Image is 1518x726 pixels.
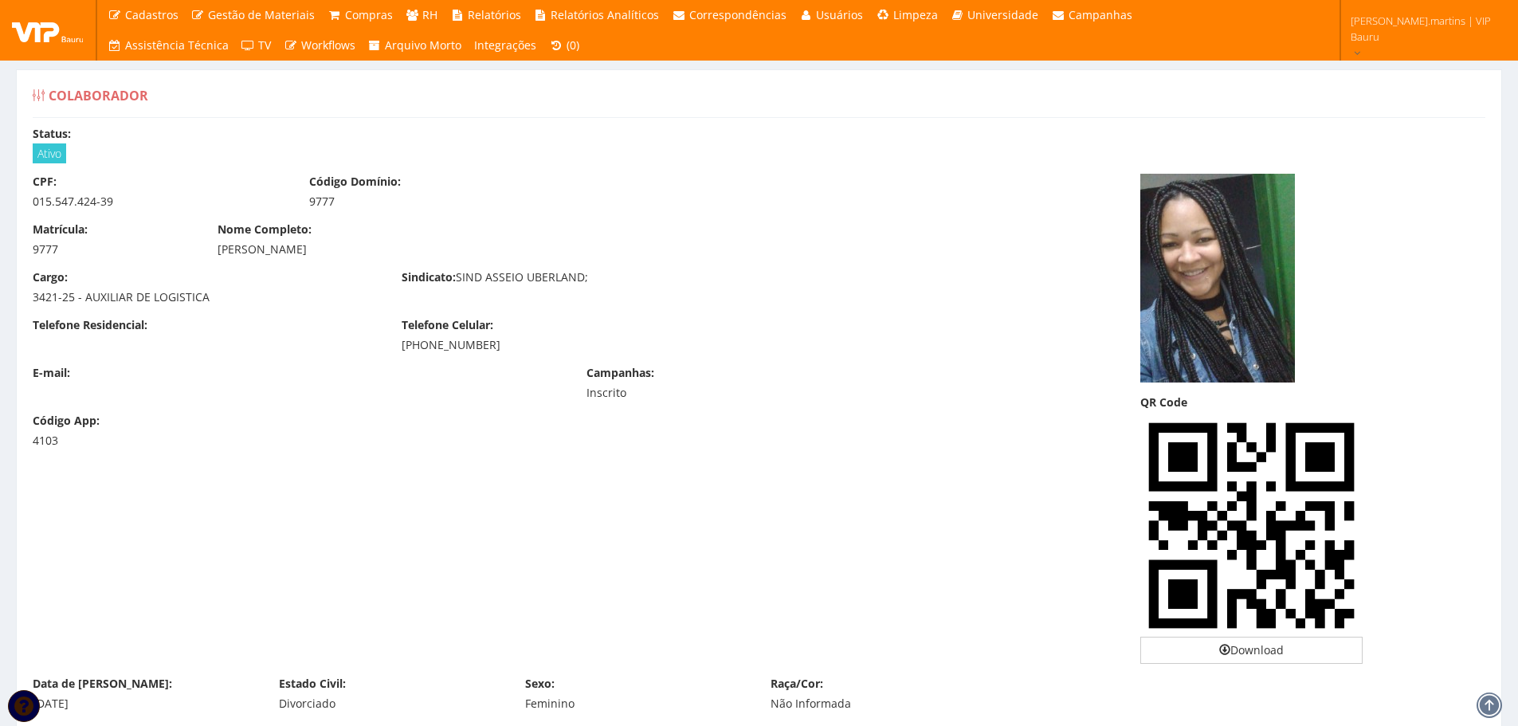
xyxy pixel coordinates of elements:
div: Não Informada [771,696,993,712]
span: Relatórios [468,7,521,22]
span: Assistência Técnica [125,37,229,53]
label: Status: [33,126,71,142]
div: 4103 [33,433,194,449]
span: Limpeza [893,7,938,22]
label: Data de [PERSON_NAME]: [33,676,172,692]
img: logo [12,18,84,42]
label: Raça/Cor: [771,676,823,692]
label: Nome Completo: [218,222,312,237]
a: Workflows [277,30,362,61]
span: Campanhas [1069,7,1132,22]
div: 3421-25 - AUXILIAR DE LOGISTICA [33,289,378,305]
a: Integrações [468,30,543,61]
label: QR Code [1140,394,1187,410]
label: Telefone Celular: [402,317,493,333]
span: Workflows [301,37,355,53]
span: Gestão de Materiais [208,7,315,22]
div: 9777 [33,241,194,257]
span: Integrações [474,37,536,53]
label: Campanhas: [586,365,654,381]
label: Estado Civil: [279,676,346,692]
label: E-mail: [33,365,70,381]
div: [DATE] [33,696,255,712]
label: CPF: [33,174,57,190]
div: [PHONE_NUMBER] [402,337,747,353]
span: Cadastros [125,7,178,22]
div: Inscrito [586,385,839,401]
a: TV [235,30,278,61]
span: Relatórios Analíticos [551,7,659,22]
label: Telefone Residencial: [33,317,147,333]
a: (0) [543,30,586,61]
div: Feminino [525,696,747,712]
span: TV [258,37,271,53]
span: RH [422,7,437,22]
div: Divorciado [279,696,501,712]
div: 9777 [309,194,562,210]
span: Correspondências [689,7,786,22]
span: Compras [345,7,393,22]
div: [PERSON_NAME] [218,241,932,257]
img: captura-de-tela-2025-09-25-150935-175882611968d58e870f577.jpg [1140,174,1295,383]
a: Arquivo Morto [362,30,469,61]
a: Assistência Técnica [101,30,235,61]
span: Arquivo Morto [385,37,461,53]
div: SIND ASSEIO UBERLAND; [390,269,759,289]
span: Usuários [816,7,863,22]
span: [PERSON_NAME].martins | VIP Bauru [1351,13,1497,45]
label: Código App: [33,413,100,429]
label: Sindicato: [402,269,456,285]
label: Matrícula: [33,222,88,237]
span: Ativo [33,143,66,163]
div: 015.547.424-39 [33,194,285,210]
label: Código Domínio: [309,174,401,190]
span: (0) [567,37,579,53]
span: Colaborador [49,87,148,104]
span: Universidade [967,7,1038,22]
label: Sexo: [525,676,555,692]
img: AOWFFPC8BRyMAAAAAElFTkSuQmCC [1140,414,1363,637]
a: Download [1140,637,1363,664]
label: Cargo: [33,269,68,285]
